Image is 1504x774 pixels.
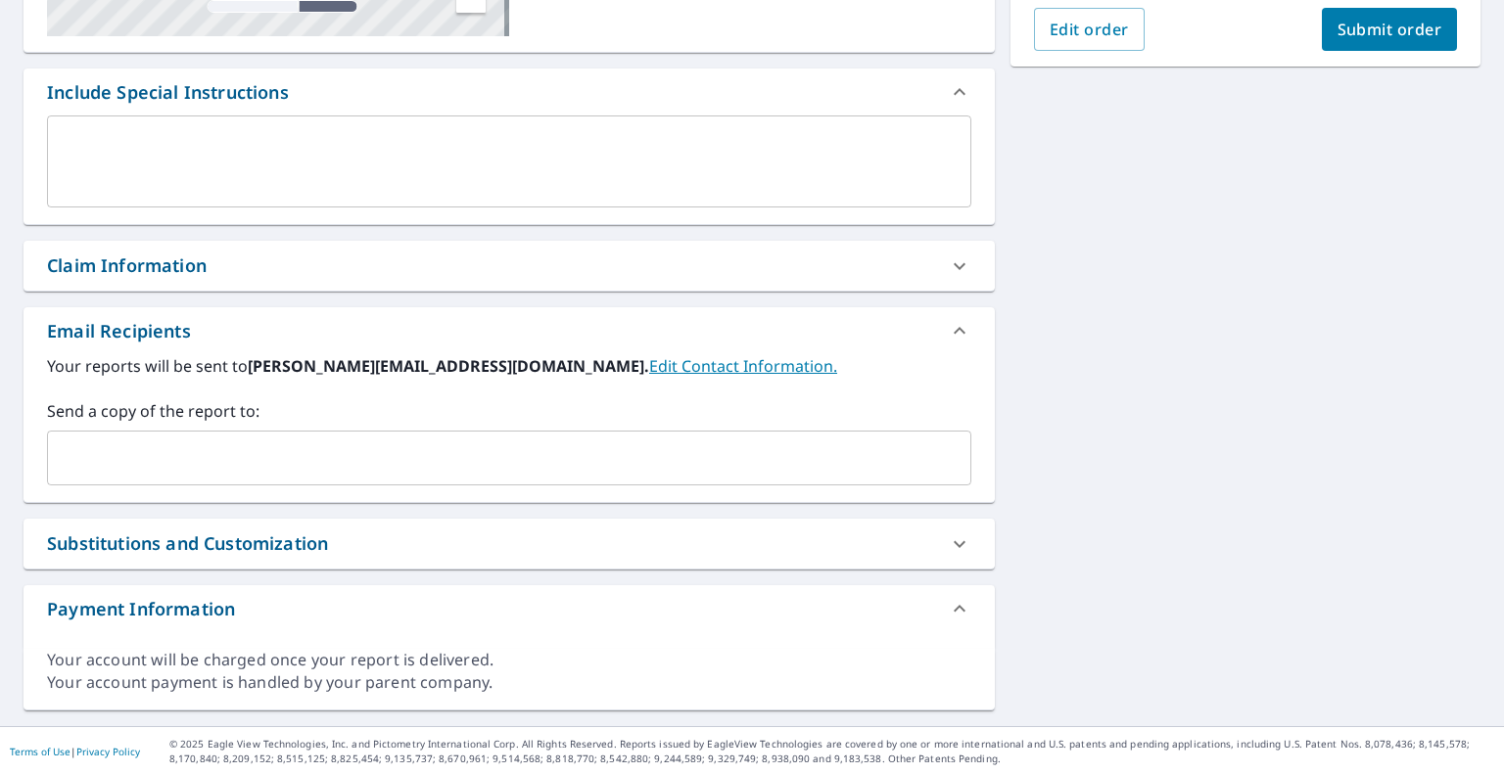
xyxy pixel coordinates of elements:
[169,737,1494,766] p: © 2025 Eagle View Technologies, Inc. and Pictometry International Corp. All Rights Reserved. Repo...
[47,79,289,106] div: Include Special Instructions
[1034,8,1145,51] button: Edit order
[47,354,971,378] label: Your reports will be sent to
[76,745,140,758] a: Privacy Policy
[1338,19,1442,40] span: Submit order
[47,252,207,279] div: Claim Information
[47,318,191,344] div: Email Recipients
[47,649,971,671] div: Your account will be charged once your report is delivered.
[649,355,837,377] a: EditContactInfo
[23,68,995,115] div: Include Special Instructions
[47,671,971,694] div: Your account payment is handled by your parent company.
[23,307,995,354] div: Email Recipients
[10,745,70,758] a: Terms of Use
[47,399,971,423] label: Send a copy of the report to:
[23,585,995,632] div: Payment Information
[1050,19,1129,40] span: Edit order
[248,355,649,377] b: [PERSON_NAME][EMAIL_ADDRESS][DOMAIN_NAME].
[23,519,995,569] div: Substitutions and Customization
[1322,8,1458,51] button: Submit order
[23,241,995,291] div: Claim Information
[47,596,235,622] div: Payment Information
[10,746,140,757] p: |
[47,530,328,557] div: Substitutions and Customization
